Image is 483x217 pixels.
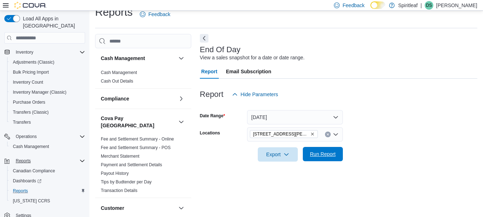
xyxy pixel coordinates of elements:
[16,158,31,164] span: Reports
[200,130,220,136] label: Locations
[101,179,152,184] a: Tips by Budtender per Day
[14,2,46,9] img: Cova
[13,198,50,204] span: [US_STATE] CCRS
[13,157,85,165] span: Reports
[10,108,51,117] a: Transfers (Classic)
[201,64,217,79] span: Report
[10,167,58,175] a: Canadian Compliance
[10,68,85,77] span: Bulk Pricing Import
[177,94,186,103] button: Compliance
[13,69,49,75] span: Bulk Pricing Import
[262,147,294,162] span: Export
[10,98,85,107] span: Purchase Orders
[10,58,85,66] span: Adjustments (Classic)
[7,186,88,196] button: Reports
[325,132,331,137] button: Clear input
[425,1,433,10] div: Danielle S
[10,108,85,117] span: Transfers (Classic)
[200,54,305,61] div: View a sales snapshot for a date or date range.
[7,196,88,206] button: [US_STATE] CCRS
[101,179,152,185] span: Tips by Budtender per Day
[10,177,85,185] span: Dashboards
[200,113,225,119] label: Date Range
[101,95,129,102] h3: Compliance
[101,115,176,129] h3: Cova Pay [GEOGRAPHIC_DATA]
[13,48,85,56] span: Inventory
[13,89,66,95] span: Inventory Manager (Classic)
[7,166,88,176] button: Canadian Compliance
[420,1,422,10] p: |
[101,95,176,102] button: Compliance
[1,156,88,166] button: Reports
[247,110,343,124] button: [DATE]
[310,151,336,158] span: Run Report
[10,78,85,87] span: Inventory Count
[310,132,315,136] button: Remove 555 - Spiritleaf Lawrence Ave (North York) from selection in this group
[7,97,88,107] button: Purchase Orders
[101,79,133,84] a: Cash Out Details
[7,77,88,87] button: Inventory Count
[241,91,278,98] span: Hide Parameters
[101,188,137,193] a: Transaction Details
[13,119,31,125] span: Transfers
[101,55,145,62] h3: Cash Management
[95,68,191,88] div: Cash Management
[10,167,85,175] span: Canadian Compliance
[10,58,57,66] a: Adjustments (Classic)
[7,67,88,77] button: Bulk Pricing Import
[1,47,88,57] button: Inventory
[200,34,208,43] button: Next
[7,87,88,97] button: Inventory Manager (Classic)
[101,162,162,168] span: Payment and Settlement Details
[10,88,85,97] span: Inventory Manager (Classic)
[101,78,133,84] span: Cash Out Details
[333,132,339,137] button: Open list of options
[10,78,46,87] a: Inventory Count
[10,197,85,205] span: Washington CCRS
[148,11,170,18] span: Feedback
[10,88,69,97] a: Inventory Manager (Classic)
[10,118,85,127] span: Transfers
[253,130,309,138] span: [STREET_ADDRESS][PERSON_NAME]
[101,145,171,151] span: Fee and Settlement Summary - POS
[13,59,54,65] span: Adjustments (Classic)
[398,1,418,10] p: Spiritleaf
[101,188,137,193] span: Transaction Details
[10,177,44,185] a: Dashboards
[13,168,55,174] span: Canadian Compliance
[101,55,176,62] button: Cash Management
[13,132,85,141] span: Operations
[101,162,162,167] a: Payment and Settlement Details
[101,145,171,150] a: Fee and Settlement Summary - POS
[13,79,43,85] span: Inventory Count
[342,2,364,9] span: Feedback
[426,1,432,10] span: DS
[303,147,343,161] button: Run Report
[13,157,34,165] button: Reports
[10,118,34,127] a: Transfers
[7,142,88,152] button: Cash Management
[101,204,124,212] h3: Customer
[7,117,88,127] button: Transfers
[436,1,477,10] p: [PERSON_NAME]
[250,130,318,138] span: 555 - Spiritleaf Lawrence Ave (North York)
[177,204,186,212] button: Customer
[13,48,36,56] button: Inventory
[13,132,40,141] button: Operations
[101,154,139,159] a: Merchant Statement
[10,187,85,195] span: Reports
[226,64,271,79] span: Email Subscription
[177,118,186,126] button: Cova Pay [GEOGRAPHIC_DATA]
[13,109,49,115] span: Transfers (Classic)
[13,188,28,194] span: Reports
[10,197,53,205] a: [US_STATE] CCRS
[229,87,281,102] button: Hide Parameters
[200,45,241,54] h3: End Of Day
[101,70,137,75] span: Cash Management
[101,136,174,142] span: Fee and Settlement Summary - Online
[101,153,139,159] span: Merchant Statement
[13,178,41,184] span: Dashboards
[13,99,45,105] span: Purchase Orders
[1,132,88,142] button: Operations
